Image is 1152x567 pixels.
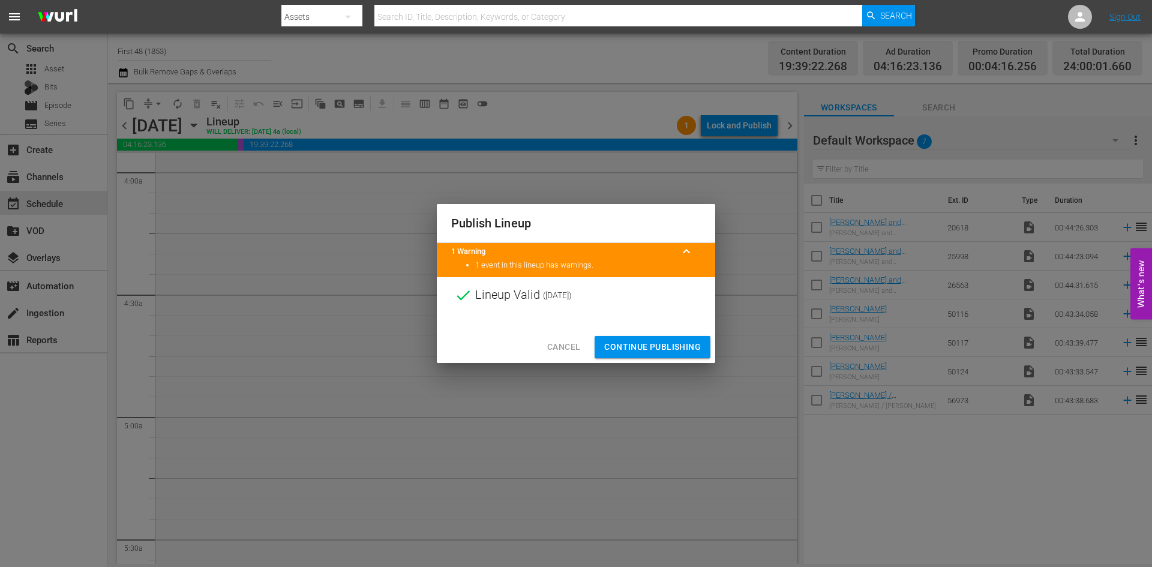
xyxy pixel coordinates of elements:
span: keyboard_arrow_up [679,244,694,259]
button: keyboard_arrow_up [672,237,701,266]
span: Search [880,5,912,26]
button: Open Feedback Widget [1130,248,1152,319]
button: Cancel [538,336,590,358]
span: Continue Publishing [604,340,701,355]
span: Cancel [547,340,580,355]
h2: Publish Lineup [451,214,701,233]
span: menu [7,10,22,24]
title: 1 Warning [451,246,672,257]
div: Lineup Valid [437,277,715,313]
img: ans4CAIJ8jUAAAAAAAAAAAAAAAAAAAAAAAAgQb4GAAAAAAAAAAAAAAAAAAAAAAAAJMjXAAAAAAAAAAAAAAAAAAAAAAAAgAT5G... [29,3,86,31]
span: ( [DATE] ) [543,286,572,304]
a: Sign Out [1109,12,1141,22]
button: Continue Publishing [595,336,710,358]
li: 1 event in this lineup has warnings. [475,260,701,271]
